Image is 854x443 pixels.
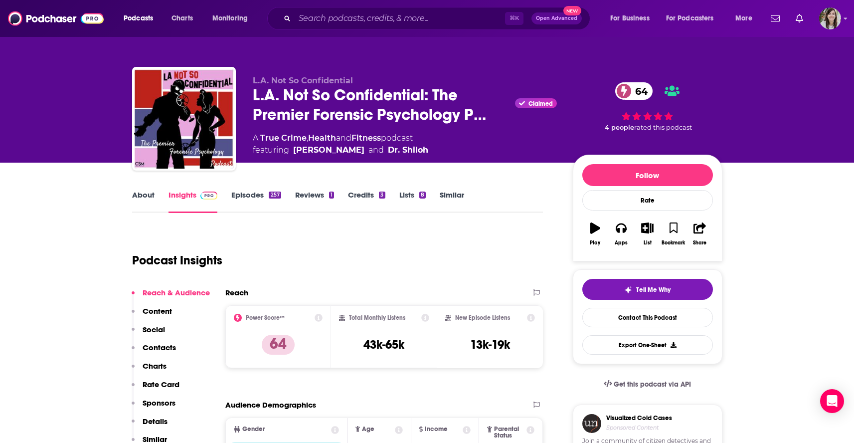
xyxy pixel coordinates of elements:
div: 64 4 peoplerated this podcast [573,76,722,138]
img: User Profile [819,7,841,29]
span: featuring [253,144,428,156]
div: Play [590,240,600,246]
span: Income [425,426,448,433]
a: Reviews1 [295,190,334,213]
button: Show profile menu [819,7,841,29]
h2: Total Monthly Listens [349,314,405,321]
a: 64 [615,82,653,100]
span: and [336,133,351,143]
a: Charts [165,10,199,26]
span: Open Advanced [536,16,577,21]
img: Podchaser - Follow, Share and Rate Podcasts [8,9,104,28]
button: Reach & Audience [132,288,210,306]
p: Sponsors [143,398,175,408]
p: Content [143,306,172,316]
div: Share [693,240,706,246]
p: Charts [143,361,167,371]
div: Open Intercom Messenger [820,389,844,413]
a: Get this podcast via API [596,372,699,397]
h2: New Episode Listens [455,314,510,321]
a: Show notifications dropdown [792,10,807,27]
button: Social [132,325,165,343]
div: 3 [379,192,385,199]
div: Bookmark [662,240,685,246]
button: List [634,216,660,252]
button: tell me why sparkleTell Me Why [582,279,713,300]
span: For Business [610,11,650,25]
div: Search podcasts, credits, & more... [277,7,600,30]
span: Tell Me Why [636,286,671,294]
button: open menu [117,10,166,26]
span: Claimed [528,101,553,106]
h2: Power Score™ [246,314,285,321]
a: True Crime [260,133,307,143]
a: Episodes257 [231,190,281,213]
button: Open AdvancedNew [531,12,582,24]
h3: 43k-65k [363,337,404,352]
p: Contacts [143,343,176,352]
div: List [644,240,652,246]
span: For Podcasters [666,11,714,25]
a: Lists8 [399,190,426,213]
h2: Audience Demographics [225,400,316,410]
button: Content [132,306,172,325]
a: Similar [440,190,464,213]
p: 64 [262,335,295,355]
span: More [735,11,752,25]
button: Charts [132,361,167,380]
button: Sponsors [132,398,175,417]
div: Rate [582,190,713,211]
button: Rate Card [132,380,179,398]
button: Follow [582,164,713,186]
input: Search podcasts, credits, & more... [295,10,505,26]
div: A podcast [253,132,428,156]
div: 1 [329,192,334,199]
h1: Podcast Insights [132,253,222,268]
a: InsightsPodchaser Pro [169,190,218,213]
h4: Sponsored Content [606,424,672,431]
span: L.A. Not So Confidential [253,76,353,85]
span: and [368,144,384,156]
h3: Visualized Cold Cases [606,414,672,422]
span: 64 [625,82,653,100]
span: Get this podcast via API [614,380,691,389]
button: open menu [603,10,662,26]
button: Apps [608,216,634,252]
button: Bookmark [661,216,686,252]
a: Dr. Scott C. Musgrove [293,144,364,156]
button: Details [132,417,168,435]
button: Play [582,216,608,252]
img: Podchaser Pro [200,192,218,200]
span: 4 people [605,124,634,131]
div: 8 [419,192,426,199]
button: Export One-Sheet [582,335,713,355]
button: open menu [205,10,261,26]
p: Rate Card [143,380,179,389]
img: L.A. Not So Confidential: The Premier Forensic Psychology Podcast [134,69,234,169]
span: ⌘ K [505,12,523,25]
p: Details [143,417,168,426]
span: Charts [171,11,193,25]
p: Reach & Audience [143,288,210,297]
span: Age [362,426,374,433]
span: New [563,6,581,15]
button: Share [686,216,712,252]
span: rated this podcast [634,124,692,131]
a: Dr. Shiloh [388,144,428,156]
button: open menu [660,10,728,26]
span: Logged in as devinandrade [819,7,841,29]
button: open menu [728,10,765,26]
a: Fitness [351,133,381,143]
a: Health [308,133,336,143]
span: Monitoring [212,11,248,25]
span: , [307,133,308,143]
a: About [132,190,155,213]
a: Credits3 [348,190,385,213]
span: Podcasts [124,11,153,25]
span: Gender [242,426,265,433]
span: Parental Status [494,426,525,439]
button: Contacts [132,343,176,361]
img: tell me why sparkle [624,286,632,294]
